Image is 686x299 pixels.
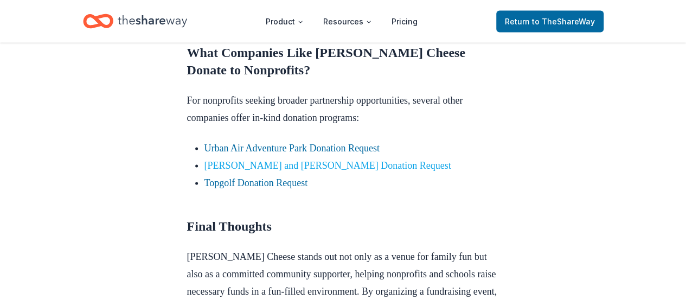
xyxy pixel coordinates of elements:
[505,15,595,28] span: Return
[257,11,312,33] button: Product
[496,11,604,33] a: Returnto TheShareWay
[83,9,187,34] a: Home
[204,160,451,171] a: [PERSON_NAME] and [PERSON_NAME] Donation Request
[204,143,380,154] a: Urban Air Adventure Park Donation Request
[532,17,595,26] span: to TheShareWay
[257,9,426,34] nav: Main
[383,11,426,33] a: Pricing
[204,177,308,188] a: Topgolf Donation Request
[187,44,499,79] h2: What Companies Like [PERSON_NAME] Cheese Donate to Nonprofits?
[187,218,499,235] h2: Final Thoughts
[187,92,499,126] p: For nonprofits seeking broader partnership opportunities, several other companies offer in-kind d...
[315,11,381,33] button: Resources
